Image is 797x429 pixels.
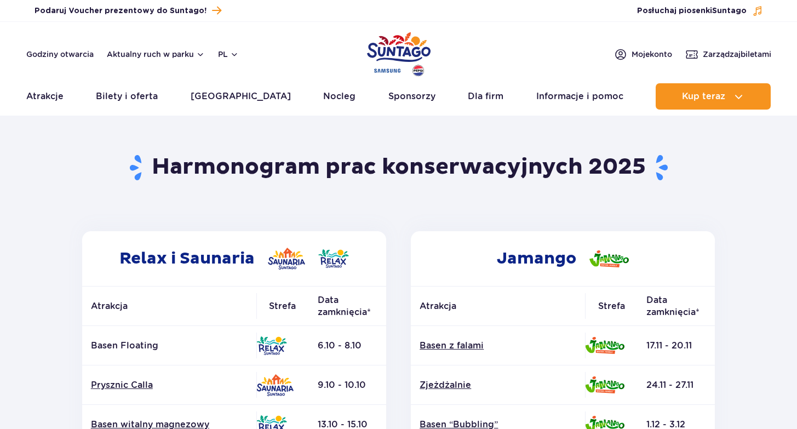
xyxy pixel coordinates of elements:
a: Atrakcje [26,83,64,110]
a: Prysznic Calla [91,379,248,391]
a: Zjeżdżalnie [420,379,576,391]
a: Park of Poland [367,27,431,78]
span: Suntago [712,7,747,15]
a: Sponsorzy [388,83,435,110]
img: Jamango [585,376,624,393]
a: Zarządzajbiletami [685,48,771,61]
img: Jamango [589,250,629,267]
img: Jamango [585,337,624,354]
td: 6.10 - 8.10 [309,326,386,365]
button: Aktualny ruch w parku [107,50,205,59]
h1: Harmonogram prac konserwacyjnych 2025 [78,153,719,182]
a: Bilety i oferta [96,83,158,110]
button: pl [218,49,239,60]
td: 24.11 - 27.11 [638,365,715,405]
span: Zarządzaj biletami [703,49,771,60]
span: Podaruj Voucher prezentowy do Suntago! [35,5,207,16]
a: Dla firm [468,83,503,110]
button: Posłuchaj piosenkiSuntago [637,5,763,16]
span: Posłuchaj piosenki [637,5,747,16]
a: Informacje i pomoc [536,83,623,110]
a: Podaruj Voucher prezentowy do Suntago! [35,3,221,18]
th: Data zamknięcia* [638,287,715,326]
th: Atrakcja [82,287,256,326]
th: Atrakcja [411,287,585,326]
td: 17.11 - 20.11 [638,326,715,365]
a: Basen z falami [420,340,576,352]
img: Saunaria [268,248,305,270]
img: Relax [256,336,287,355]
p: Basen Floating [91,340,248,352]
span: Kup teraz [682,91,725,101]
img: Relax [318,249,349,268]
th: Data zamknięcia* [309,287,386,326]
h2: Relax i Saunaria [82,231,386,286]
span: Moje konto [632,49,672,60]
th: Strefa [256,287,309,326]
th: Strefa [585,287,638,326]
img: Saunaria [256,374,294,396]
td: 9.10 - 10.10 [309,365,386,405]
button: Kup teraz [656,83,771,110]
a: Nocleg [323,83,356,110]
a: Godziny otwarcia [26,49,94,60]
h2: Jamango [411,231,715,286]
a: [GEOGRAPHIC_DATA] [191,83,291,110]
a: Mojekonto [614,48,672,61]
